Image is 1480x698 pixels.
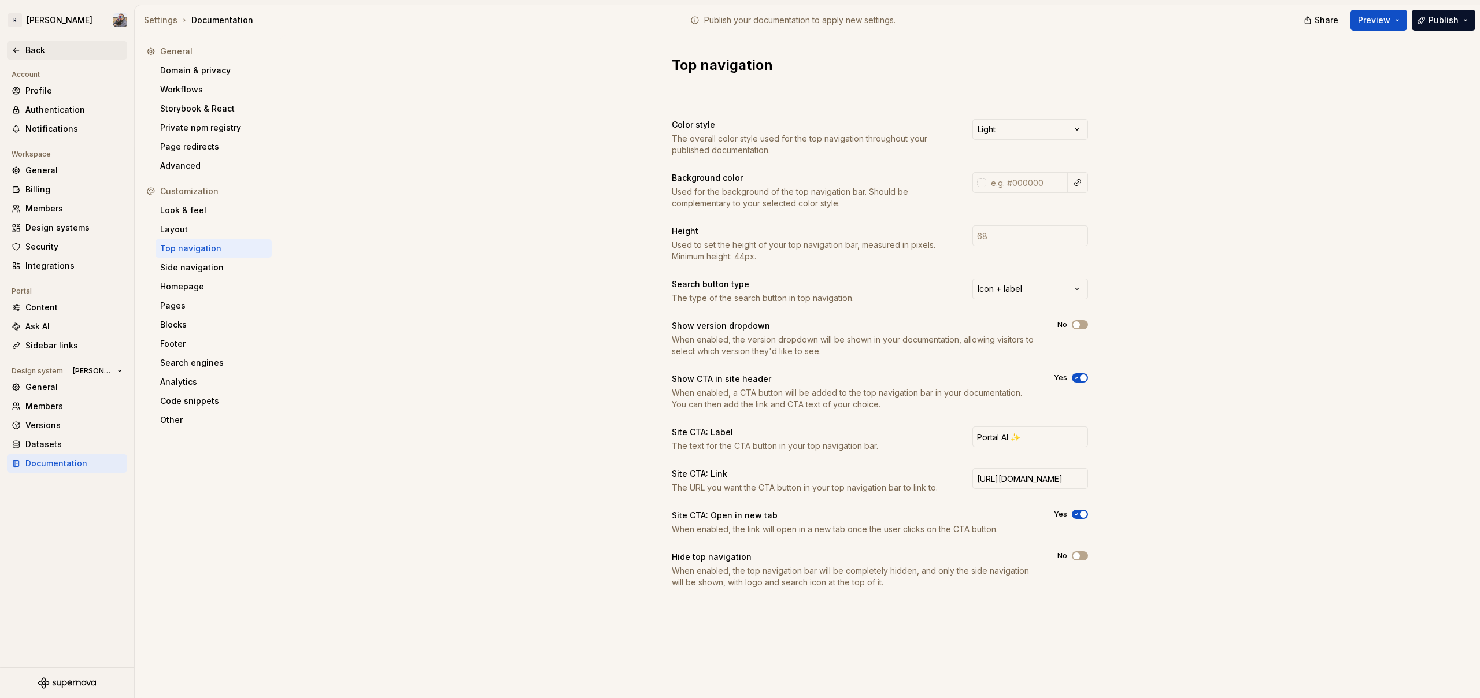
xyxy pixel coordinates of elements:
a: Authentication [7,101,127,119]
p: Publish your documentation to apply new settings. [704,14,896,26]
div: Billing [25,184,123,195]
div: Domain & privacy [160,65,267,76]
a: Content [7,298,127,317]
button: Publish [1412,10,1475,31]
input: e.g. #000000 [986,172,1068,193]
a: Advanced [156,157,272,175]
div: Other [160,414,267,426]
div: Workspace [7,147,55,161]
a: Code snippets [156,392,272,410]
div: Side navigation [160,262,267,273]
a: Private npm registry [156,118,272,137]
div: Portal [7,284,36,298]
div: Datasets [25,439,123,450]
div: Documentation [25,458,123,469]
div: Sidebar links [25,340,123,351]
div: General [25,165,123,176]
div: When enabled, the top navigation bar will be completely hidden, and only the side navigation will... [672,565,1037,588]
input: Open site [972,426,1088,447]
label: Yes [1054,373,1067,383]
div: Show CTA in site header [672,373,1033,385]
div: Content [25,302,123,313]
div: Security [25,241,123,253]
a: Footer [156,335,272,353]
a: Security [7,237,127,256]
a: General [7,161,127,180]
svg: Supernova Logo [38,677,96,689]
a: Side navigation [156,258,272,277]
div: When enabled, a CTA button will be added to the top navigation bar in your documentation. You can... [672,387,1033,410]
a: Homepage [156,277,272,296]
div: Color style [672,119,952,131]
a: Back [7,41,127,60]
a: Workflows [156,80,272,99]
div: Members [25,400,123,412]
a: Sidebar links [7,336,127,355]
div: Look & feel [160,205,267,216]
a: Blocks [156,315,272,334]
a: Storybook & React [156,99,272,118]
a: Documentation [7,454,127,473]
div: Used to set the height of your top navigation bar, measured in pixels. Minimum height: 44px. [672,239,952,262]
span: [PERSON_NAME] [73,366,113,376]
a: Top navigation [156,239,272,258]
label: Yes [1054,510,1067,519]
a: Notifications [7,120,127,138]
div: When enabled, the version dropdown will be shown in your documentation, allowing visitors to sele... [672,334,1037,357]
div: Homepage [160,281,267,292]
a: Analytics [156,373,272,391]
input: 68 [972,225,1088,246]
a: Domain & privacy [156,61,272,80]
div: Notifications [25,123,123,135]
div: Site CTA: Open in new tab [672,510,1033,521]
div: The type of the search button in top navigation. [672,292,952,304]
a: Members [7,199,127,218]
a: Ask AI [7,317,127,336]
label: No [1057,320,1067,329]
label: No [1057,551,1067,560]
button: R[PERSON_NAME]Ian [2,8,132,33]
a: General [7,378,127,396]
a: Versions [7,416,127,435]
div: Members [25,203,123,214]
div: Blocks [160,319,267,331]
a: Page redirects [156,138,272,156]
a: Datasets [7,435,127,454]
div: Search engines [160,357,267,369]
div: Back [25,44,123,56]
div: Site CTA: Link [672,468,952,480]
div: R [8,13,22,27]
div: Analytics [160,376,267,388]
div: Show version dropdown [672,320,1037,332]
div: Documentation [144,14,274,26]
div: General [160,46,267,57]
div: Integrations [25,260,123,272]
div: Profile [25,85,123,96]
div: Background color [672,172,952,184]
div: Search button type [672,279,952,290]
div: Design system [7,364,68,378]
div: The URL you want the CTA button in your top navigation bar to link to. [672,482,952,493]
div: Height [672,225,952,237]
div: The overall color style used for the top navigation throughout your published documentation. [672,133,952,156]
div: Pages [160,300,267,311]
div: Advanced [160,160,267,172]
div: Versions [25,419,123,431]
div: [PERSON_NAME] [27,14,92,26]
button: Settings [144,14,177,26]
a: Design systems [7,218,127,237]
div: Customization [160,185,267,197]
img: Ian [113,13,127,27]
div: Top navigation [160,243,267,254]
a: Search engines [156,354,272,372]
a: Profile [7,81,127,100]
button: Preview [1350,10,1407,31]
div: When enabled, the link will open in a new tab once the user clicks on the CTA button. [672,523,1033,535]
div: Workflows [160,84,267,95]
a: Other [156,411,272,429]
div: The text for the CTA button in your top navigation bar. [672,440,952,452]
div: Footer [160,338,267,350]
div: General [25,381,123,393]
span: Publish [1429,14,1459,26]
